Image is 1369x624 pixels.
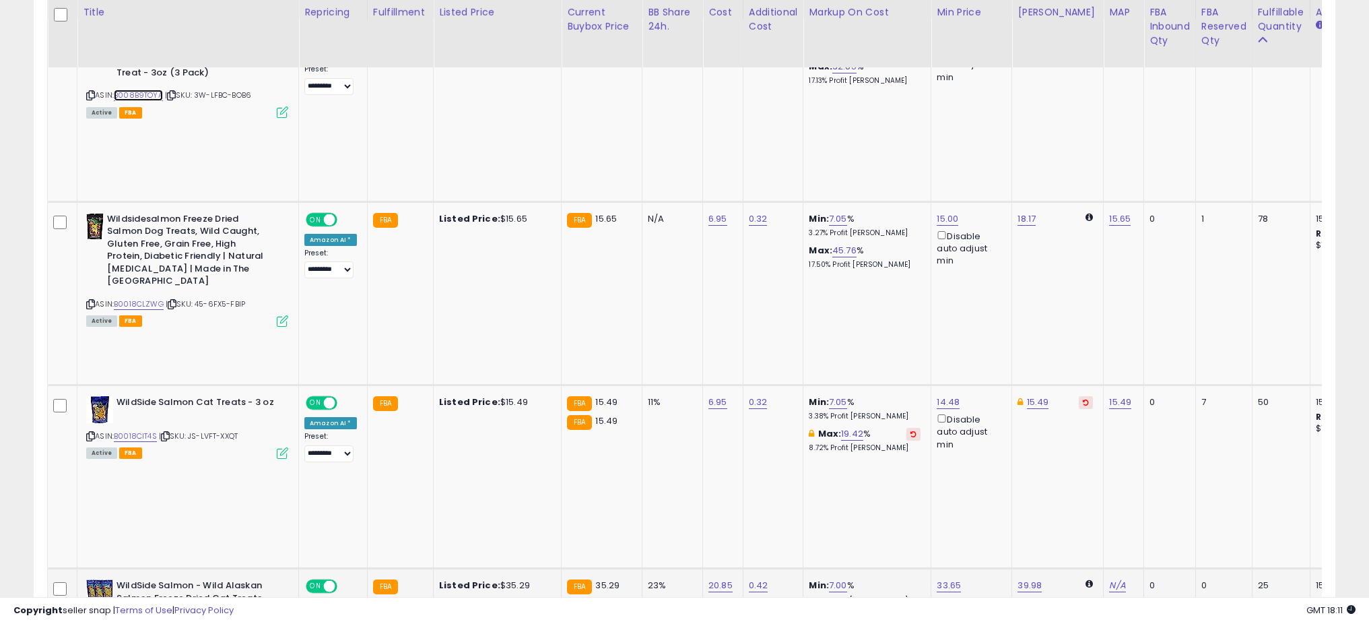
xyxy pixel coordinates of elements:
[567,396,592,411] small: FBA
[829,396,847,409] a: 7.05
[439,213,551,225] div: $15.65
[829,579,847,592] a: 7.00
[1201,213,1242,225] div: 1
[115,604,172,617] a: Terms of Use
[1017,212,1036,226] a: 18.17
[1316,20,1324,32] small: Amazon Fees.
[1027,396,1049,409] a: 15.49
[1258,5,1304,34] div: Fulfillable Quantity
[86,213,104,240] img: 51GTZlJcKFL._SL40_.jpg
[116,396,280,412] b: WildSide Salmon Cat Treats - 3 oz
[809,443,921,453] p: 8.72% Profit [PERSON_NAME]
[304,65,357,95] div: Preset:
[749,5,798,34] div: Additional Cost
[809,428,921,453] div: %
[749,212,768,226] a: 0.32
[648,213,692,225] div: N/A
[708,212,727,226] a: 6.95
[595,396,617,408] span: 15.49
[86,315,117,327] span: All listings currently available for purchase on Amazon
[708,579,733,592] a: 20.85
[1017,579,1042,592] a: 39.98
[749,396,768,409] a: 0.32
[1109,396,1131,409] a: 15.49
[937,396,960,409] a: 14.48
[335,398,357,409] span: OFF
[595,579,620,592] span: 35.29
[809,5,925,20] div: Markup on Cost
[166,299,245,309] span: | SKU: 45-6FX5-FBIP
[567,580,592,594] small: FBA
[159,431,238,441] span: | SKU: JS-LVFT-XXQT
[809,580,921,604] div: %
[809,396,921,421] div: %
[1149,213,1185,225] div: 0
[304,234,357,246] div: Amazon AI *
[818,427,842,440] b: Max:
[1201,580,1242,592] div: 0
[809,213,921,238] div: %
[1109,212,1131,226] a: 15.65
[439,5,556,20] div: Listed Price
[809,579,829,592] b: Min:
[1149,580,1185,592] div: 0
[86,396,288,458] div: ASIN:
[373,580,398,594] small: FBA
[373,213,398,228] small: FBA
[567,213,592,228] small: FBA
[809,76,921,86] p: 17.13% Profit [PERSON_NAME]
[809,61,921,86] div: %
[708,396,727,409] a: 6.95
[86,107,117,119] span: All listings currently available for purchase on Amazon
[809,412,921,421] p: 3.38% Profit [PERSON_NAME]
[937,579,961,592] a: 33.65
[86,447,117,459] span: All listings currently available for purchase on Amazon
[809,260,921,270] p: 17.50% Profit [PERSON_NAME]
[595,212,617,225] span: 15.65
[86,580,113,600] img: 61RJccvTFKL._SL40_.jpg
[119,315,142,327] span: FBA
[335,214,357,225] span: OFF
[1258,396,1300,408] div: 50
[304,417,357,429] div: Amazon AI *
[648,580,692,592] div: 23%
[809,228,921,238] p: 3.27% Profit [PERSON_NAME]
[937,228,1001,268] div: Disable auto adjust min
[114,90,163,101] a: B008B9TOYA
[304,432,357,462] div: Preset:
[304,5,362,20] div: Repricing
[809,396,829,408] b: Min:
[937,212,958,226] a: 15.00
[114,431,157,442] a: B0018CIT4S
[439,579,500,592] b: Listed Price:
[13,604,63,617] strong: Copyright
[937,412,1001,451] div: Disable auto adjust min
[174,604,234,617] a: Privacy Policy
[1258,213,1300,225] div: 78
[567,415,592,430] small: FBA
[567,5,636,34] div: Current Buybox Price
[83,5,293,20] div: Title
[1201,396,1242,408] div: 7
[373,396,398,411] small: FBA
[307,398,324,409] span: ON
[809,212,829,225] b: Min:
[114,299,164,310] a: B0018CLZWG
[86,29,288,117] div: ASIN:
[86,396,113,423] img: 51pT9UvSLVL._SL40_.jpg
[749,579,768,592] a: 0.42
[1109,579,1125,592] a: N/A
[119,107,142,119] span: FBA
[107,213,271,291] b: Wildsidesalmon Freeze Dried Salmon Dog Treats, Wild Caught, Gluten Free, Grain Free, High Protein...
[1017,5,1098,20] div: [PERSON_NAME]
[829,212,847,226] a: 7.05
[165,90,251,100] span: | SKU: 3W-LFBC-BOB6
[595,414,617,427] span: 15.49
[832,244,857,257] a: 45.76
[307,214,324,225] span: ON
[1306,604,1356,617] span: 2025-09-8 18:11 GMT
[708,5,737,20] div: Cost
[307,581,324,592] span: ON
[119,447,142,459] span: FBA
[439,396,500,408] b: Listed Price:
